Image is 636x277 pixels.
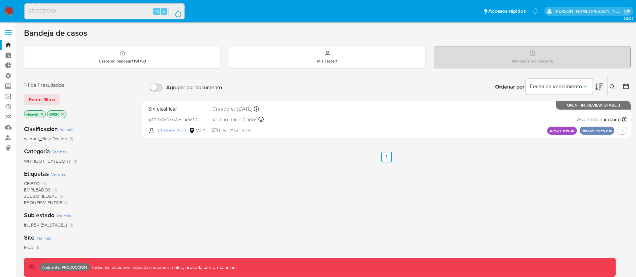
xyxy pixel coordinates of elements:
[25,7,184,16] input: Buscar usuario o caso...
[488,8,526,15] span: Accesos rápidos
[90,264,237,271] p: Todas las acciones impactan usuarios reales, proceda con precaución.
[533,8,538,14] a: Notificaciones
[555,8,622,14] p: victor.david@mercadolibre.com.co
[168,7,182,16] button: search-icon
[42,266,87,269] p: Ambiente: PRODUCCIÓN
[624,8,631,15] a: Salir
[163,8,165,14] span: s
[154,8,159,14] span: ⌥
